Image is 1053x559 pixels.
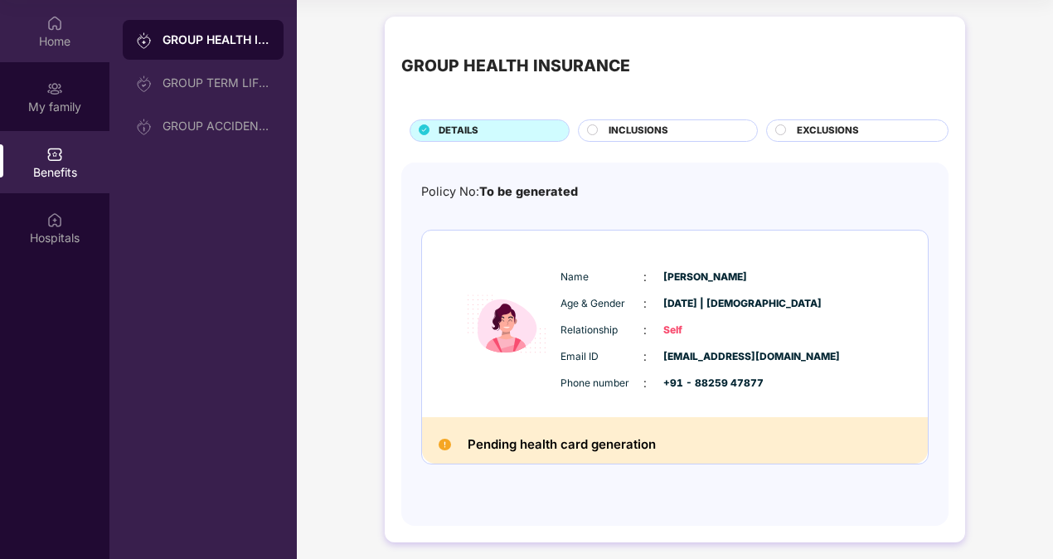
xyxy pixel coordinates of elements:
span: Name [560,270,643,285]
span: To be generated [479,184,578,198]
img: icon [457,255,556,392]
span: : [643,294,647,313]
img: Pending [439,439,451,451]
span: Age & Gender [560,296,643,312]
div: Policy No: [421,182,578,202]
span: Self [663,323,746,338]
img: svg+xml;base64,PHN2ZyBpZD0iSG9tZSIgeG1sbnM9Imh0dHA6Ly93d3cudzMub3JnLzIwMDAvc3ZnIiB3aWR0aD0iMjAiIG... [46,15,63,32]
span: +91 - 88259 47877 [663,376,746,391]
div: GROUP HEALTH INSURANCE [163,32,270,48]
img: svg+xml;base64,PHN2ZyB3aWR0aD0iMjAiIGhlaWdodD0iMjAiIHZpZXdCb3g9IjAgMCAyMCAyMCIgZmlsbD0ibm9uZSIgeG... [136,32,153,49]
span: Email ID [560,349,643,365]
span: [PERSON_NAME] [663,270,746,285]
div: GROUP HEALTH INSURANCE [401,53,630,79]
span: Relationship [560,323,643,338]
span: : [643,321,647,339]
span: INCLUSIONS [609,124,668,139]
img: svg+xml;base64,PHN2ZyB3aWR0aD0iMjAiIGhlaWdodD0iMjAiIHZpZXdCb3g9IjAgMCAyMCAyMCIgZmlsbD0ibm9uZSIgeG... [46,80,63,97]
img: svg+xml;base64,PHN2ZyB3aWR0aD0iMjAiIGhlaWdodD0iMjAiIHZpZXdCb3g9IjAgMCAyMCAyMCIgZmlsbD0ibm9uZSIgeG... [136,119,153,135]
span: DETAILS [439,124,478,139]
img: svg+xml;base64,PHN2ZyBpZD0iSG9zcGl0YWxzIiB4bWxucz0iaHR0cDovL3d3dy53My5vcmcvMjAwMC9zdmciIHdpZHRoPS... [46,211,63,228]
span: [EMAIL_ADDRESS][DOMAIN_NAME] [663,349,746,365]
img: svg+xml;base64,PHN2ZyB3aWR0aD0iMjAiIGhlaWdodD0iMjAiIHZpZXdCb3g9IjAgMCAyMCAyMCIgZmlsbD0ibm9uZSIgeG... [136,75,153,92]
div: GROUP TERM LIFE INSURANCE [163,76,270,90]
span: [DATE] | [DEMOGRAPHIC_DATA] [663,296,746,312]
span: Phone number [560,376,643,391]
span: : [643,268,647,286]
h2: Pending health card generation [468,434,656,455]
span: EXCLUSIONS [797,124,859,139]
img: svg+xml;base64,PHN2ZyBpZD0iQmVuZWZpdHMiIHhtbG5zPSJodHRwOi8vd3d3LnczLm9yZy8yMDAwL3N2ZyIgd2lkdGg9Ij... [46,146,63,163]
span: : [643,348,647,366]
span: : [643,374,647,392]
div: GROUP ACCIDENTAL INSURANCE [163,119,270,133]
